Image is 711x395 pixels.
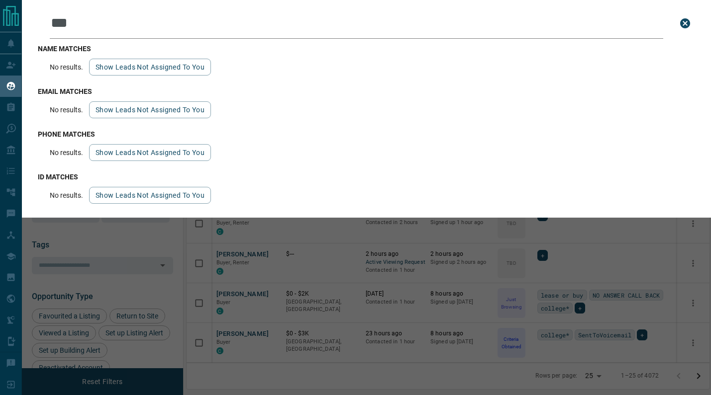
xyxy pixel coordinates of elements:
h3: phone matches [38,130,695,138]
p: No results. [50,106,83,114]
button: close search bar [675,13,695,33]
p: No results. [50,191,83,199]
h3: email matches [38,87,695,95]
button: show leads not assigned to you [89,144,211,161]
button: show leads not assigned to you [89,101,211,118]
button: show leads not assigned to you [89,59,211,76]
h3: id matches [38,173,695,181]
p: No results. [50,149,83,157]
h3: name matches [38,45,695,53]
button: show leads not assigned to you [89,187,211,204]
p: No results. [50,63,83,71]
